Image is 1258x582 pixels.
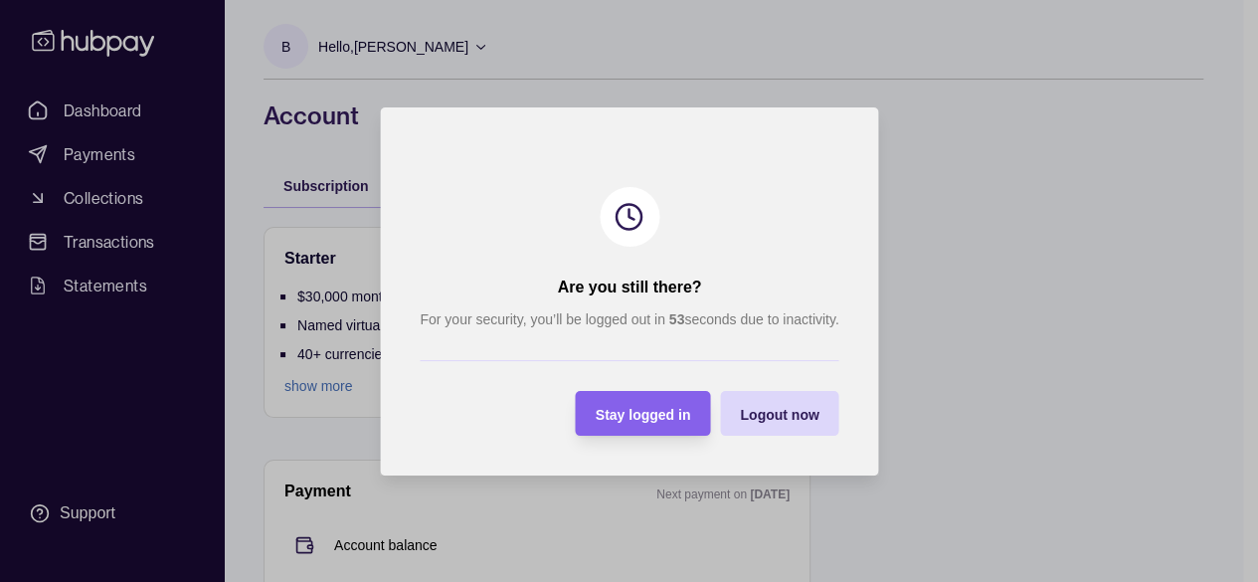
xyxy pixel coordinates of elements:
span: Logout now [740,406,818,422]
strong: 53 [668,311,684,327]
button: Stay logged in [575,391,710,436]
p: For your security, you’ll be logged out in seconds due to inactivity. [420,308,838,330]
button: Logout now [720,391,838,436]
span: Stay logged in [595,406,690,422]
h2: Are you still there? [557,277,701,298]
